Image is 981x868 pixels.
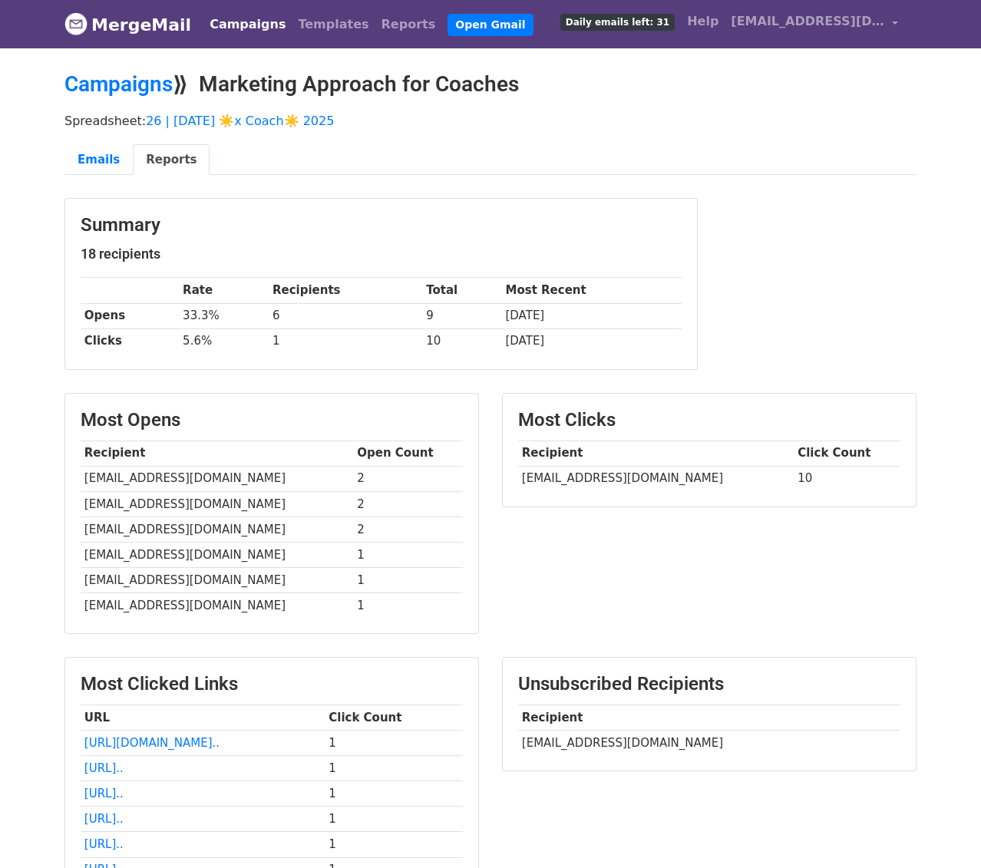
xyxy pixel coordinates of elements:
[81,466,353,491] td: [EMAIL_ADDRESS][DOMAIN_NAME]
[81,409,463,431] h3: Most Opens
[502,278,682,303] th: Most Recent
[560,14,675,31] span: Daily emails left: 31
[84,837,124,851] a: [URL]..
[84,761,124,775] a: [URL]..
[81,328,179,354] th: Clicks
[81,593,353,619] td: [EMAIL_ADDRESS][DOMAIN_NAME]
[81,214,682,236] h3: Summary
[518,409,900,431] h3: Most Clicks
[81,491,353,517] td: [EMAIL_ADDRESS][DOMAIN_NAME]
[203,9,292,40] a: Campaigns
[269,278,422,303] th: Recipients
[375,9,442,40] a: Reports
[731,12,884,31] span: [EMAIL_ADDRESS][DOMAIN_NAME]
[146,114,334,128] a: 26 | [DATE] ☀️x Coach☀️ 2025
[325,756,463,781] td: 1
[325,731,463,756] td: 1
[353,517,463,542] td: 2
[179,303,269,328] td: 33.3%
[325,781,463,807] td: 1
[518,673,900,695] h3: Unsubscribed Recipients
[81,542,353,567] td: [EMAIL_ADDRESS][DOMAIN_NAME]
[81,517,353,542] td: [EMAIL_ADDRESS][DOMAIN_NAME]
[269,303,422,328] td: 6
[81,303,179,328] th: Opens
[353,491,463,517] td: 2
[681,6,725,37] a: Help
[84,787,124,800] a: [URL]..
[794,466,900,491] td: 10
[353,568,463,593] td: 1
[81,441,353,466] th: Recipient
[64,144,133,176] a: Emails
[353,466,463,491] td: 2
[422,303,501,328] td: 9
[133,144,210,176] a: Reports
[64,12,88,35] img: MergeMail logo
[81,705,325,731] th: URL
[84,736,220,750] a: [URL][DOMAIN_NAME]..
[325,832,463,857] td: 1
[64,113,917,129] p: Spreadsheet:
[502,303,682,328] td: [DATE]
[353,593,463,619] td: 1
[353,542,463,567] td: 1
[502,328,682,354] td: [DATE]
[325,705,463,731] th: Click Count
[292,9,375,40] a: Templates
[725,6,904,42] a: [EMAIL_ADDRESS][DOMAIN_NAME]
[518,466,794,491] td: [EMAIL_ADDRESS][DOMAIN_NAME]
[353,441,463,466] th: Open Count
[179,328,269,354] td: 5.6%
[422,328,501,354] td: 10
[518,731,900,756] td: [EMAIL_ADDRESS][DOMAIN_NAME]
[794,441,900,466] th: Click Count
[422,278,501,303] th: Total
[179,278,269,303] th: Rate
[81,673,463,695] h3: Most Clicked Links
[448,14,533,36] a: Open Gmail
[554,6,681,37] a: Daily emails left: 31
[81,568,353,593] td: [EMAIL_ADDRESS][DOMAIN_NAME]
[84,812,124,826] a: [URL]..
[325,807,463,832] td: 1
[64,71,917,97] h2: ⟫ Marketing Approach for Coaches
[518,441,794,466] th: Recipient
[518,705,900,731] th: Recipient
[269,328,422,354] td: 1
[64,8,191,41] a: MergeMail
[81,246,682,262] h5: 18 recipients
[904,794,981,868] iframe: Chat Widget
[64,71,173,97] a: Campaigns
